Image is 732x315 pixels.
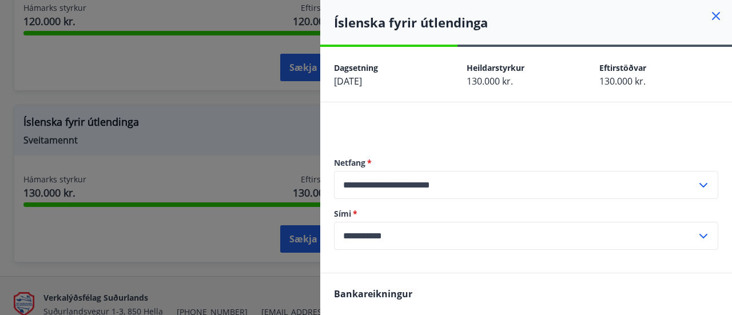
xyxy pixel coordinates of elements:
span: Dagsetning [334,62,378,73]
span: Eftirstöðvar [599,62,646,73]
span: Heildarstyrkur [467,62,524,73]
span: 130.000 kr. [467,75,513,87]
label: Sími [334,208,718,220]
span: 130.000 kr. [599,75,646,87]
label: Netfang [334,157,718,169]
h4: Íslenska fyrir útlendinga [334,14,732,31]
span: [DATE] [334,75,362,87]
span: Bankareikningur [334,288,412,300]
